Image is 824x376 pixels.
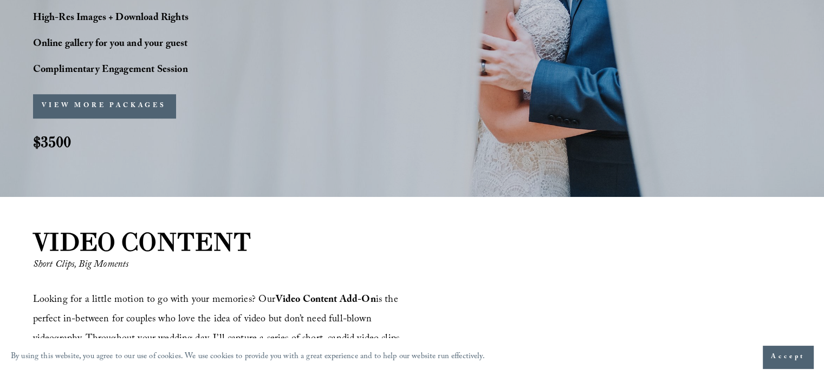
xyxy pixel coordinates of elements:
p: By using this website, you agree to our use of cookies. We use cookies to provide you with a grea... [11,349,485,365]
em: Short Clips, Big Moments [33,257,129,274]
strong: Online gallery for you and your guest [33,36,188,53]
strong: Complimentary Engagement Session [33,62,188,79]
span: Accept [771,352,805,362]
button: VIEW MORE PACKAGES [33,94,176,118]
strong: Video Content Add-On [276,292,376,309]
strong: High-Res Images + Download Rights [33,10,189,27]
button: Accept [763,346,813,368]
strong: $3500 [33,132,71,151]
strong: VIDEO CONTENT [33,227,251,257]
